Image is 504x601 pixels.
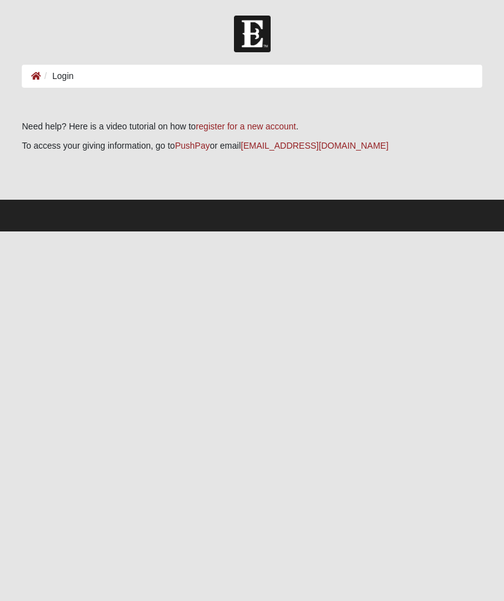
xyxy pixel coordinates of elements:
a: PushPay [175,141,210,151]
a: [EMAIL_ADDRESS][DOMAIN_NAME] [241,141,388,151]
p: Need help? Here is a video tutorial on how to . [22,120,482,133]
img: Church of Eleven22 Logo [234,16,271,52]
a: register for a new account [196,121,296,131]
p: To access your giving information, go to or email [22,139,482,152]
li: Login [41,70,73,83]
